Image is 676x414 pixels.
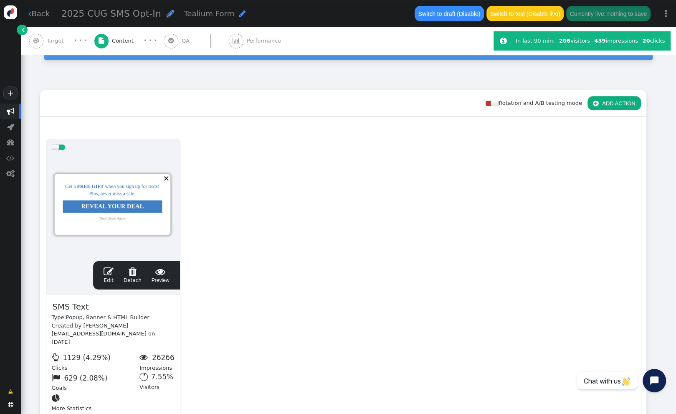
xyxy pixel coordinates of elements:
[139,351,174,372] div: Impressions
[52,353,61,361] span: 
[124,267,142,277] span: 
[64,374,107,382] span: 629 (2.08%)
[594,38,605,44] b: 439
[52,372,140,392] div: Goals
[6,154,15,162] span: 
[29,27,94,55] a:  Target · · ·
[28,8,50,19] a: Back
[33,38,39,44] span: 
[656,1,676,26] a: ⋮
[99,38,104,44] span: 
[8,402,13,407] span: 
[559,38,570,44] b: 206
[642,38,665,44] span: clicks
[52,394,63,402] span: 
[233,38,240,44] span: 
[182,37,193,45] span: QA
[124,267,142,284] a: Detach
[63,353,110,362] span: 1129 (4.29%)
[124,267,142,283] span: Detach
[94,27,164,55] a:  Content · · ·
[47,37,67,45] span: Target
[74,36,87,46] div: · · ·
[168,38,174,44] span: 
[594,38,638,44] span: impressions
[28,10,31,18] span: 
[164,27,229,55] a:  QA
[167,9,175,18] span: 
[104,267,114,277] span: 
[61,8,161,19] span: 2025 CUG SMS Opt-In
[7,107,15,115] span: 
[7,138,15,146] span: 
[593,100,598,107] span: 
[486,99,587,107] div: Rotation and A/B testing mode
[112,37,137,45] span: Content
[486,6,564,21] button: Switch to test (Disable live)
[52,313,175,322] div: Type:
[516,37,557,45] div: In last 90 min:
[66,314,149,320] span: Popup, Banner & HTML Builder
[22,25,25,34] span: 
[229,27,299,55] a:  Performance
[152,267,170,284] span: Preview
[4,5,18,19] img: logo-icon.svg
[247,37,284,45] span: Performance
[17,25,27,35] a: 
[52,373,63,382] span: 
[104,267,114,284] a: Edit
[139,353,150,361] span: 
[139,372,174,392] div: Visitors
[557,37,592,45] div: visitors
[52,322,175,346] div: Created:
[8,387,13,396] span: 
[587,96,641,110] button: ADD ACTION
[3,86,18,99] a: +
[184,9,234,18] span: Tealium Form
[3,384,18,399] a: 
[144,36,157,46] div: · · ·
[52,392,140,413] div: More Statistics
[52,323,155,345] span: by [PERSON_NAME][EMAIL_ADDRESS][DOMAIN_NAME] on [DATE]
[152,353,174,362] span: 26266
[7,123,14,131] span: 
[500,37,507,45] span: 
[52,351,140,372] div: Clicks
[151,373,173,381] span: 7.55%
[239,10,246,18] span: 
[52,300,90,313] span: SMS Text
[566,6,650,21] button: Currently live: nothing to save
[642,38,650,44] b: 20
[152,267,170,277] span: 
[415,6,484,21] button: Switch to draft (Disable)
[6,170,15,178] span: 
[152,267,170,284] a: Preview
